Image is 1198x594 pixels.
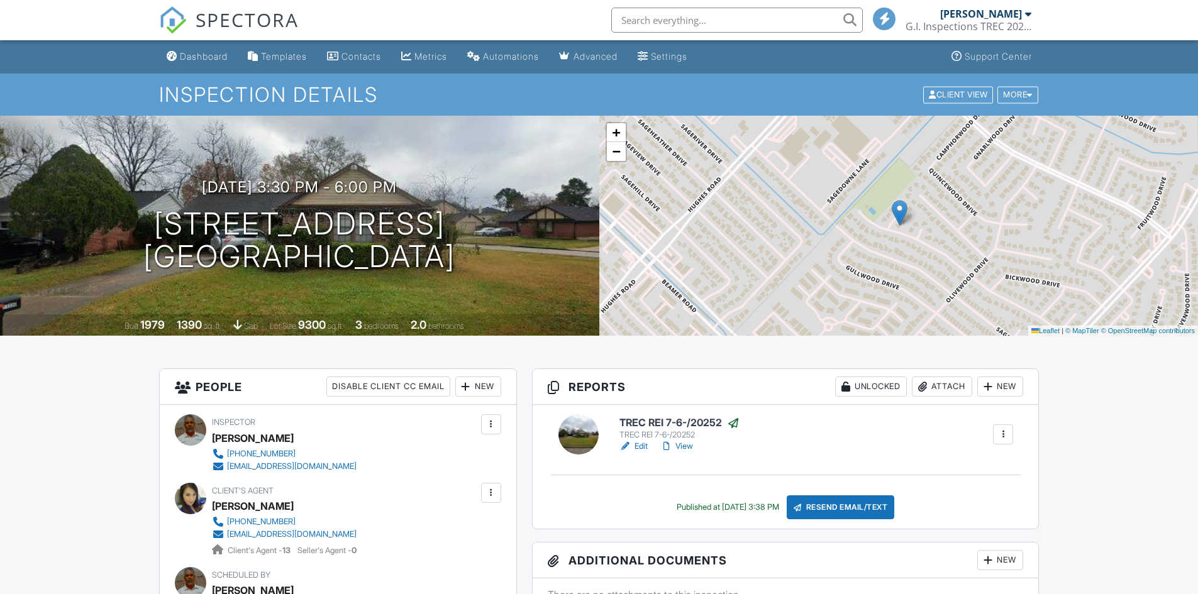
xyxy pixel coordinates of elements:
[611,8,863,33] input: Search everything...
[160,369,516,405] h3: People
[607,123,626,142] a: Zoom in
[212,448,357,460] a: [PHONE_NUMBER]
[574,51,618,62] div: Advanced
[212,486,274,495] span: Client's Agent
[212,570,270,580] span: Scheduled By
[633,45,692,69] a: Settings
[159,84,1040,106] h1: Inspection Details
[1062,327,1063,334] span: |
[946,45,1037,69] a: Support Center
[607,142,626,161] a: Zoom out
[912,377,972,397] div: Attach
[196,6,299,33] span: SPECTORA
[414,51,447,62] div: Metrics
[619,440,648,453] a: Edit
[835,377,907,397] div: Unlocked
[261,51,307,62] div: Templates
[159,6,187,34] img: The Best Home Inspection Software - Spectora
[270,321,296,331] span: Lot Size
[228,546,292,555] span: Client's Agent -
[243,45,312,69] a: Templates
[651,51,687,62] div: Settings
[352,546,357,555] strong: 0
[322,45,386,69] a: Contacts
[462,45,544,69] a: Automations (Basic)
[396,45,452,69] a: Metrics
[177,318,202,331] div: 1390
[298,318,326,331] div: 9300
[554,45,623,69] a: Advanced
[923,86,993,103] div: Client View
[282,546,291,555] strong: 13
[364,321,399,331] span: bedrooms
[212,497,294,515] a: [PERSON_NAME]
[212,429,294,448] div: [PERSON_NAME]
[162,45,233,69] a: Dashboard
[922,89,996,99] a: Client View
[1065,327,1099,334] a: © MapTiler
[619,417,740,429] h6: TREC REI 7-6-/20252
[940,8,1022,20] div: [PERSON_NAME]
[612,143,620,159] span: −
[159,17,299,43] a: SPECTORA
[297,546,357,555] span: Seller's Agent -
[227,529,357,539] div: [EMAIL_ADDRESS][DOMAIN_NAME]
[977,550,1023,570] div: New
[483,51,539,62] div: Automations
[180,51,228,62] div: Dashboard
[612,124,620,140] span: +
[906,20,1031,33] div: G.I. Inspections TREC 20252
[428,321,464,331] span: bathrooms
[341,51,381,62] div: Contacts
[411,318,426,331] div: 2.0
[892,200,907,226] img: Marker
[212,417,255,427] span: Inspector
[455,377,501,397] div: New
[677,502,779,512] div: Published at [DATE] 3:38 PM
[227,449,296,459] div: [PHONE_NUMBER]
[212,515,357,528] a: [PHONE_NUMBER]
[619,430,740,440] div: TREC REI 7-6-/20252
[997,86,1038,103] div: More
[355,318,362,331] div: 3
[227,517,296,527] div: [PHONE_NUMBER]
[1101,327,1195,334] a: © OpenStreetMap contributors
[326,377,450,397] div: Disable Client CC Email
[212,460,357,473] a: [EMAIL_ADDRESS][DOMAIN_NAME]
[143,207,455,274] h1: [STREET_ADDRESS] [GEOGRAPHIC_DATA]
[1031,327,1060,334] a: Leaflet
[204,321,221,331] span: sq. ft.
[965,51,1032,62] div: Support Center
[244,321,258,331] span: slab
[787,495,895,519] div: Resend Email/Text
[227,461,357,471] div: [EMAIL_ADDRESS][DOMAIN_NAME]
[328,321,343,331] span: sq.ft.
[619,417,740,441] a: TREC REI 7-6-/20252 TREC REI 7-6-/20252
[202,179,397,195] h3: [DATE] 3:30 pm - 6:00 pm
[660,440,693,453] a: View
[533,542,1039,578] h3: Additional Documents
[125,321,138,331] span: Built
[533,369,1039,405] h3: Reports
[212,528,357,541] a: [EMAIL_ADDRESS][DOMAIN_NAME]
[140,318,165,331] div: 1979
[977,377,1023,397] div: New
